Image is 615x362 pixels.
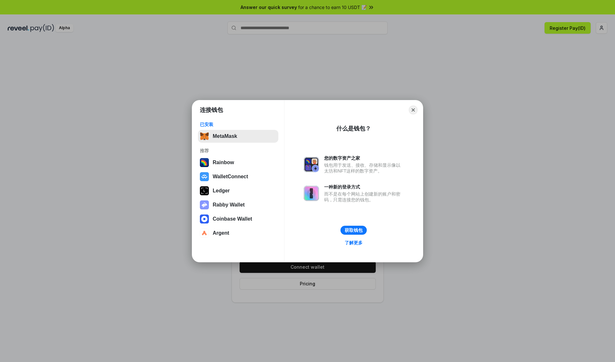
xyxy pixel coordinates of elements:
[213,174,248,180] div: WalletConnect
[200,158,209,167] img: svg+xml,%3Csvg%20width%3D%22120%22%20height%3D%22120%22%20viewBox%3D%220%200%20120%20120%22%20fil...
[200,122,276,127] div: 已安装
[200,148,276,154] div: 推荐
[304,157,319,172] img: svg+xml,%3Csvg%20xmlns%3D%22http%3A%2F%2Fwww.w3.org%2F2000%2Fsvg%22%20fill%3D%22none%22%20viewBox...
[198,156,278,169] button: Rainbow
[341,239,366,247] a: 了解更多
[213,202,245,208] div: Rabby Wallet
[200,186,209,195] img: svg+xml,%3Csvg%20xmlns%3D%22http%3A%2F%2Fwww.w3.org%2F2000%2Fsvg%22%20width%3D%2228%22%20height%3...
[200,132,209,141] img: svg+xml,%3Csvg%20fill%3D%22none%22%20height%3D%2233%22%20viewBox%3D%220%200%2035%2033%22%20width%...
[200,229,209,238] img: svg+xml,%3Csvg%20width%3D%2228%22%20height%3D%2228%22%20viewBox%3D%220%200%2028%2028%22%20fill%3D...
[304,186,319,201] img: svg+xml,%3Csvg%20xmlns%3D%22http%3A%2F%2Fwww.w3.org%2F2000%2Fsvg%22%20fill%3D%22none%22%20viewBox...
[336,125,371,132] div: 什么是钱包？
[345,227,363,233] div: 获取钱包
[198,170,278,183] button: WalletConnect
[200,215,209,223] img: svg+xml,%3Csvg%20width%3D%2228%22%20height%3D%2228%22%20viewBox%3D%220%200%2028%2028%22%20fill%3D...
[213,216,252,222] div: Coinbase Wallet
[213,230,229,236] div: Argent
[409,105,418,114] button: Close
[200,106,223,114] h1: 连接钱包
[324,191,404,203] div: 而不是在每个网站上创建新的账户和密码，只需连接您的钱包。
[198,227,278,240] button: Argent
[200,200,209,209] img: svg+xml,%3Csvg%20xmlns%3D%22http%3A%2F%2Fwww.w3.org%2F2000%2Fsvg%22%20fill%3D%22none%22%20viewBox...
[213,133,237,139] div: MetaMask
[324,155,404,161] div: 您的数字资产之家
[324,162,404,174] div: 钱包用于发送、接收、存储和显示像以太坊和NFT这样的数字资产。
[198,213,278,225] button: Coinbase Wallet
[324,184,404,190] div: 一种新的登录方式
[198,184,278,197] button: Ledger
[198,130,278,143] button: MetaMask
[200,172,209,181] img: svg+xml,%3Csvg%20width%3D%2228%22%20height%3D%2228%22%20viewBox%3D%220%200%2028%2028%22%20fill%3D...
[213,160,234,165] div: Rainbow
[198,198,278,211] button: Rabby Wallet
[340,226,367,235] button: 获取钱包
[345,240,363,246] div: 了解更多
[213,188,230,194] div: Ledger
